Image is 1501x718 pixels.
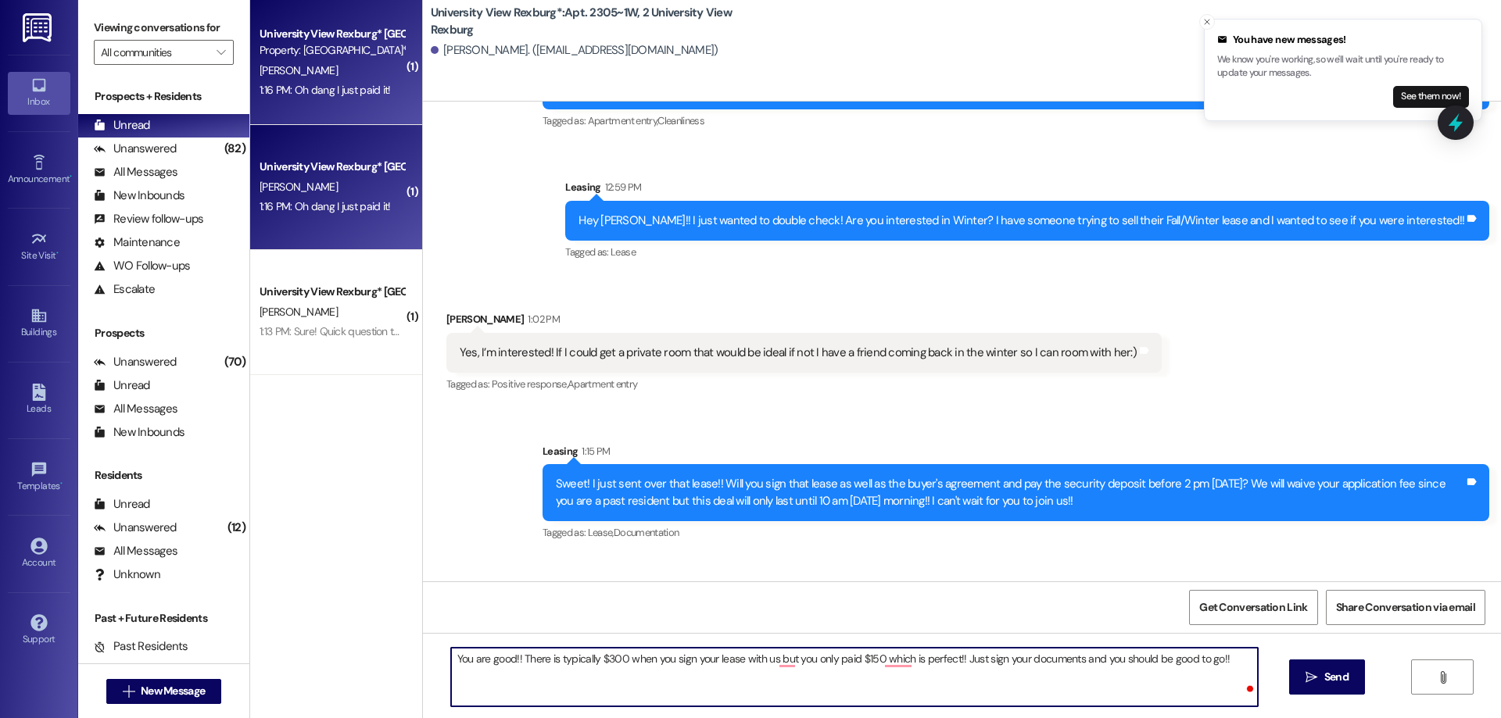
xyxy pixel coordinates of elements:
[94,258,190,274] div: WO Follow-ups
[78,88,249,105] div: Prospects + Residents
[56,248,59,259] span: •
[23,13,55,42] img: ResiDesk Logo
[1437,671,1449,684] i: 
[446,373,1162,395] div: Tagged as:
[78,610,249,627] div: Past + Future Residents
[260,324,618,338] div: 1:13 PM: Sure! Quick question though. Will I need to pay another application fee?
[588,114,658,127] span: Apartment entry ,
[543,443,1489,465] div: Leasing
[60,478,63,489] span: •
[579,213,1464,229] div: Hey [PERSON_NAME]!! I just wanted to double check! Are you interested in Winter? I have someone t...
[94,496,150,513] div: Unread
[94,188,184,204] div: New Inbounds
[260,180,338,194] span: [PERSON_NAME]
[260,284,404,300] div: University View Rexburg* [GEOGRAPHIC_DATA]
[565,179,1489,201] div: Leasing
[8,226,70,268] a: Site Visit •
[8,72,70,114] a: Inbox
[260,199,391,213] div: 1:16 PM: Oh dang I just paid it!
[611,245,636,259] span: Lease
[1324,669,1349,685] span: Send
[101,40,209,65] input: All communities
[260,305,338,319] span: [PERSON_NAME]
[106,679,222,704] button: New Message
[1326,590,1485,625] button: Share Conversation via email
[588,526,614,539] span: Lease ,
[94,401,177,417] div: All Messages
[260,63,338,77] span: [PERSON_NAME]
[94,16,234,40] label: Viewing conversations for
[543,521,1489,544] div: Tagged as:
[123,685,134,698] i: 
[1289,659,1365,695] button: Send
[431,42,718,59] div: [PERSON_NAME]. ([EMAIL_ADDRESS][DOMAIN_NAME])
[524,311,559,327] div: 1:02 PM
[601,179,642,195] div: 12:59 PM
[94,543,177,559] div: All Messages
[94,281,155,298] div: Escalate
[217,46,225,59] i: 
[94,638,188,655] div: Past Residents
[1217,32,1469,48] div: You have new messages!
[1199,14,1215,30] button: Close toast
[94,377,150,394] div: Unread
[70,171,72,182] span: •
[94,211,203,227] div: Review follow-ups
[141,683,205,699] span: New Message
[1189,590,1317,625] button: Get Conversation Link
[492,377,568,391] span: Positive response ,
[556,476,1464,509] div: Sweet! I just sent over that lease!! Will you sign that lease as well as the buyer's agreement an...
[1217,53,1469,80] p: We know you're working, so we'll wait until you're ready to update your messages.
[431,5,743,38] b: University View Rexburg*: Apt. 2305~1W, 2 University View Rexburg
[460,345,1137,361] div: Yes, I’m interested! If I could get a private room that would be ideal if not I have a friend com...
[220,350,249,374] div: (70)
[94,424,184,441] div: New Inbounds
[565,241,1489,263] div: Tagged as:
[224,516,249,540] div: (12)
[94,164,177,180] div: All Messages
[614,526,679,539] span: Documentation
[1306,671,1317,684] i: 
[578,443,610,459] div: 1:15 PM
[78,325,249,341] div: Prospects
[1393,86,1469,108] button: See them now!
[8,609,70,652] a: Support
[260,83,391,97] div: 1:16 PM: Oh dang I just paid it!
[94,520,177,536] div: Unanswered
[260,159,404,175] div: University View Rexburg* [GEOGRAPHIC_DATA]
[1199,599,1307,616] span: Get Conversation Link
[8,456,70,498] a: Templates •
[94,141,177,157] div: Unanswered
[94,354,177,370] div: Unanswered
[657,114,704,127] span: Cleanliness
[260,42,404,59] div: Property: [GEOGRAPHIC_DATA]*
[8,302,70,345] a: Buildings
[78,467,249,484] div: Residents
[543,109,1489,132] div: Tagged as:
[220,137,249,161] div: (82)
[94,234,180,251] div: Maintenance
[94,117,150,134] div: Unread
[8,379,70,421] a: Leads
[94,566,160,583] div: Unknown
[451,648,1258,706] textarea: To enrich screen reader interactions, please activate Accessibility in Grammarly extension settings
[568,377,637,391] span: Apartment entry
[8,533,70,575] a: Account
[1336,599,1475,616] span: Share Conversation via email
[260,26,404,42] div: University View Rexburg* [GEOGRAPHIC_DATA]
[446,311,1162,333] div: [PERSON_NAME]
